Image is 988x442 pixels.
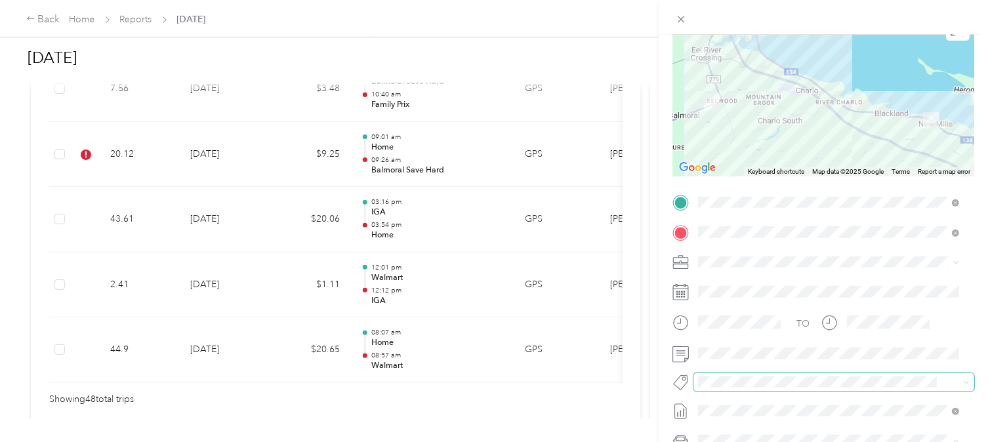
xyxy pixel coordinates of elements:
[676,159,719,176] a: Open this area in Google Maps (opens a new window)
[797,317,810,331] div: TO
[676,159,719,176] img: Google
[915,369,988,442] iframe: Everlance-gr Chat Button Frame
[812,168,884,175] span: Map data ©2025 Google
[918,168,970,175] a: Report a map error
[748,167,804,176] button: Keyboard shortcuts
[892,168,910,175] a: Terms (opens in new tab)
